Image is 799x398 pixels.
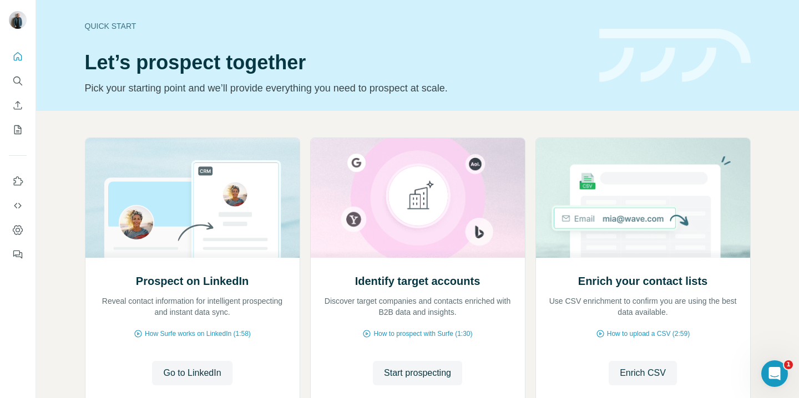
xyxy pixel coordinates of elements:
button: Start prospecting [373,361,462,385]
iframe: Intercom live chat [761,360,788,387]
h2: Identify target accounts [355,273,481,289]
p: Use CSV enrichment to confirm you are using the best data available. [547,295,739,318]
h2: Prospect on LinkedIn [136,273,249,289]
button: Dashboard [9,220,27,240]
span: Enrich CSV [620,366,666,380]
img: Identify target accounts [310,138,525,258]
h2: Enrich your contact lists [578,273,707,289]
img: Enrich your contact lists [535,138,751,258]
span: How to upload a CSV (2:59) [607,329,690,339]
button: Enrich CSV [609,361,677,385]
button: Go to LinkedIn [152,361,232,385]
button: Use Surfe on LinkedIn [9,171,27,191]
button: Search [9,71,27,91]
img: Avatar [9,11,27,29]
p: Discover target companies and contacts enriched with B2B data and insights. [322,295,514,318]
h1: Let’s prospect together [85,52,586,74]
img: banner [599,29,751,83]
button: Quick start [9,47,27,67]
p: Pick your starting point and we’ll provide everything you need to prospect at scale. [85,80,586,96]
span: How to prospect with Surfe (1:30) [373,329,472,339]
span: How Surfe works on LinkedIn (1:58) [145,329,251,339]
div: Quick start [85,21,586,32]
span: 1 [784,360,793,369]
button: My lists [9,120,27,140]
img: Prospect on LinkedIn [85,138,300,258]
p: Reveal contact information for intelligent prospecting and instant data sync. [97,295,289,318]
button: Enrich CSV [9,95,27,115]
span: Start prospecting [384,366,451,380]
span: Go to LinkedIn [163,366,221,380]
button: Feedback [9,244,27,264]
button: Use Surfe API [9,196,27,216]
